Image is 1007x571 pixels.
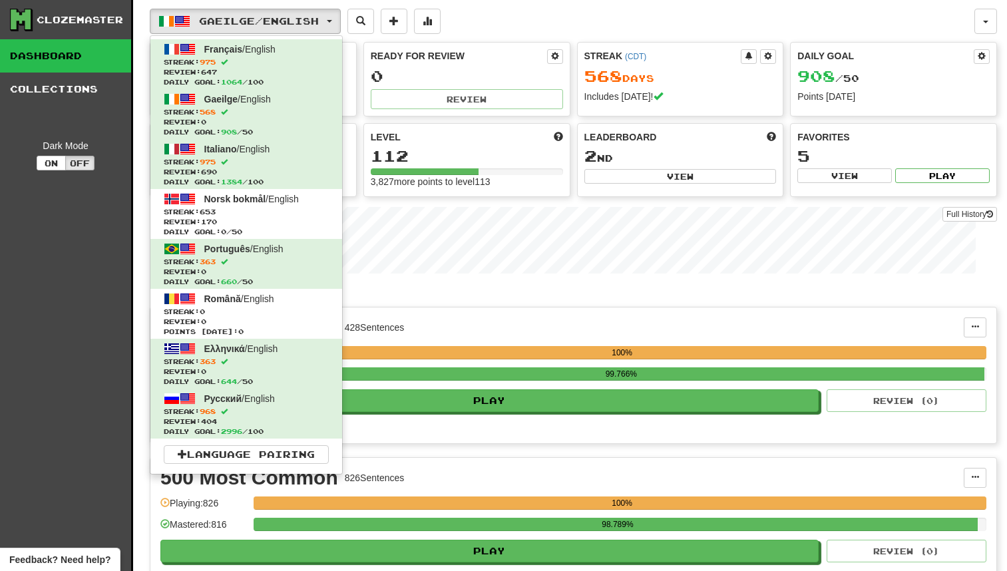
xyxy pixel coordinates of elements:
span: Streak: [164,107,329,117]
span: Review: 690 [164,167,329,177]
span: Review: 404 [164,417,329,427]
button: Off [65,156,95,170]
div: 98.789% [258,518,977,531]
button: View [584,169,777,184]
span: 2 [584,146,597,165]
span: / 50 [797,73,859,84]
span: 0 [200,307,205,315]
div: 100% [258,496,986,510]
span: Review: 170 [164,217,329,227]
span: Streak: [164,157,329,167]
span: / English [204,94,271,104]
a: Full History [942,207,997,222]
span: 1384 [221,178,242,186]
span: / English [204,393,275,404]
button: Add sentence to collection [381,9,407,34]
button: Review (0) [827,389,986,412]
span: Leaderboard [584,130,657,144]
span: 653 [200,208,216,216]
span: / English [204,293,274,304]
span: Streak: [164,307,329,317]
div: Favorites [797,130,990,144]
span: Review: 0 [164,367,329,377]
span: Português [204,244,250,254]
span: 363 [200,258,216,266]
span: Norsk bokmål [204,194,266,204]
span: / English [204,44,276,55]
a: Русский/EnglishStreak:968 Review:404Daily Goal:2996/100 [150,389,342,439]
div: Dark Mode [10,139,121,152]
span: Italiano [204,144,237,154]
span: Review: 0 [164,317,329,327]
span: / English [204,244,284,254]
span: Open feedback widget [9,553,110,566]
span: / English [204,144,270,154]
button: Search sentences [347,9,374,34]
span: 2996 [221,427,242,435]
span: Streak: [164,357,329,367]
button: Gaeilge/English [150,9,341,34]
span: Streak: [164,207,329,217]
div: Points [DATE] [797,90,990,103]
div: 0 [371,68,563,85]
div: nd [584,148,777,165]
span: Daily Goal: / 100 [164,77,329,87]
span: 660 [221,278,237,285]
a: Français/EnglishStreak:975 Review:647Daily Goal:1064/100 [150,39,342,89]
span: 1064 [221,78,242,86]
span: 975 [200,58,216,66]
p: In Progress [150,287,997,300]
a: Română/EnglishStreak:0 Review:0Points [DATE]:0 [150,289,342,339]
span: 908 [797,67,835,85]
span: Review: 647 [164,67,329,77]
button: View [797,168,892,183]
a: Português/EnglishStreak:363 Review:0Daily Goal:660/50 [150,239,342,289]
div: Playing: 826 [160,496,247,518]
div: 3,827 more points to level 113 [371,175,563,188]
div: Day s [584,68,777,85]
span: Daily Goal: / 50 [164,227,329,237]
div: Streak [584,49,741,63]
span: Daily Goal: / 50 [164,127,329,137]
div: 826 Sentences [345,471,405,484]
span: Daily Goal: / 50 [164,377,329,387]
a: Norsk bokmål/EnglishStreak:653 Review:170Daily Goal:0/50 [150,189,342,239]
div: 5 [797,148,990,164]
span: Review: 0 [164,117,329,127]
span: Français [204,44,243,55]
div: Daily Goal [797,49,974,64]
span: Daily Goal: / 100 [164,427,329,437]
button: Review (0) [827,540,986,562]
button: Play [895,168,990,183]
div: Mastered: 816 [160,518,247,540]
span: 644 [221,377,237,385]
span: Ελληνικά [204,343,245,354]
span: 568 [200,108,216,116]
span: Română [204,293,241,304]
span: 0 [221,228,226,236]
div: 428 Sentences [345,321,405,334]
div: 112 [371,148,563,164]
span: Review: 0 [164,267,329,277]
a: Language Pairing [164,445,329,464]
span: 975 [200,158,216,166]
button: Play [160,540,819,562]
button: More stats [414,9,441,34]
span: 568 [584,67,622,85]
span: Daily Goal: / 100 [164,177,329,187]
div: Ready for Review [371,49,547,63]
div: Includes [DATE]! [584,90,777,103]
span: Score more points to level up [554,130,563,144]
button: Review [371,89,563,109]
div: 100% [258,346,986,359]
a: (CDT) [625,52,646,61]
span: / English [204,194,299,204]
span: Gaeilge [204,94,238,104]
span: 968 [200,407,216,415]
button: On [37,156,66,170]
span: 363 [200,357,216,365]
span: 908 [221,128,237,136]
a: Italiano/EnglishStreak:975 Review:690Daily Goal:1384/100 [150,139,342,189]
span: / English [204,343,278,354]
span: Level [371,130,401,144]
